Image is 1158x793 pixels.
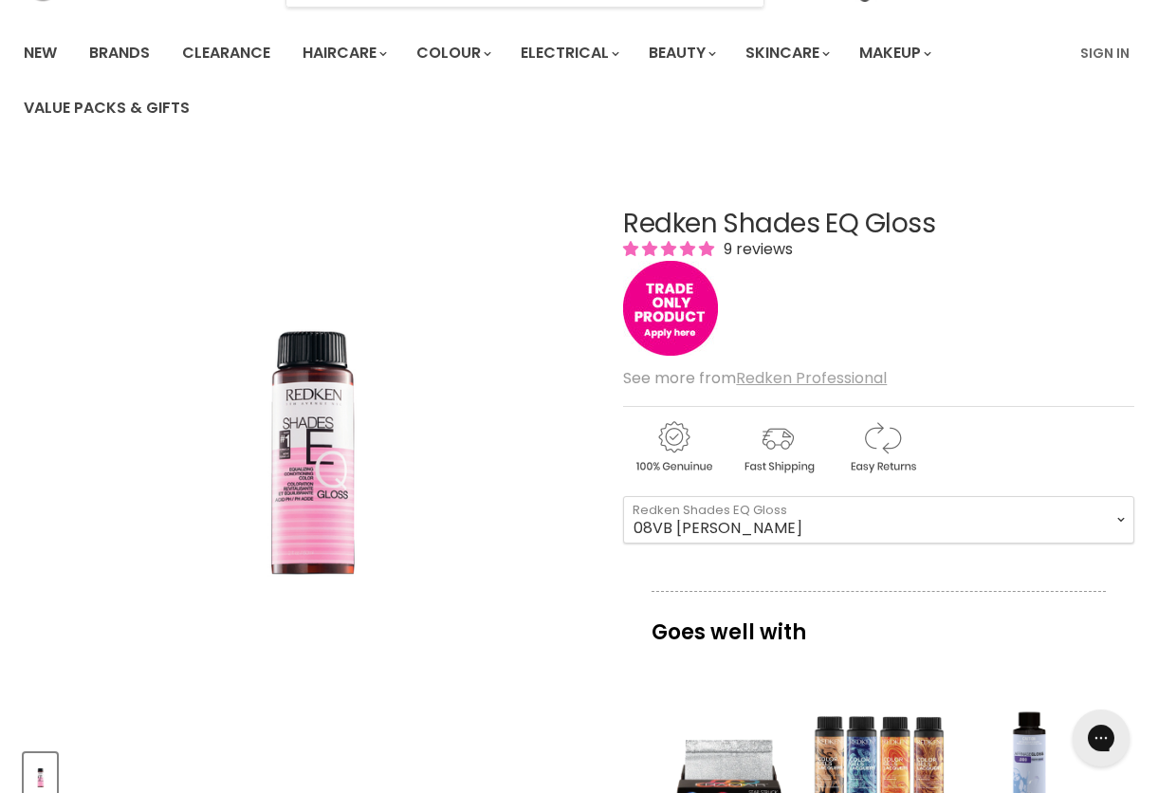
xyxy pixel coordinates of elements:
span: See more from [623,368,887,390]
a: Sign In [1069,34,1141,74]
a: Redken Professional [736,368,887,390]
img: tradeonly_small.jpg [623,262,718,357]
ul: Main menu [9,27,1069,137]
a: New [9,34,71,74]
a: Clearance [168,34,285,74]
p: Goes well with [652,592,1106,655]
a: Makeup [845,34,943,74]
a: Electrical [506,34,631,74]
a: Colour [402,34,503,74]
a: Haircare [288,34,398,74]
h1: Redken Shades EQ Gloss [623,211,1134,240]
span: 9 reviews [718,239,793,261]
a: Beauty [634,34,727,74]
span: 5.00 stars [623,239,718,261]
a: Value Packs & Gifts [9,89,204,129]
img: shipping.gif [727,419,828,477]
a: Brands [75,34,164,74]
iframe: Gorgias live chat messenger [1063,704,1139,774]
img: returns.gif [832,419,932,477]
a: Skincare [731,34,841,74]
img: genuine.gif [623,419,724,477]
div: Redken Shades EQ Gloss image. Click or Scroll to Zoom. [24,163,596,735]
